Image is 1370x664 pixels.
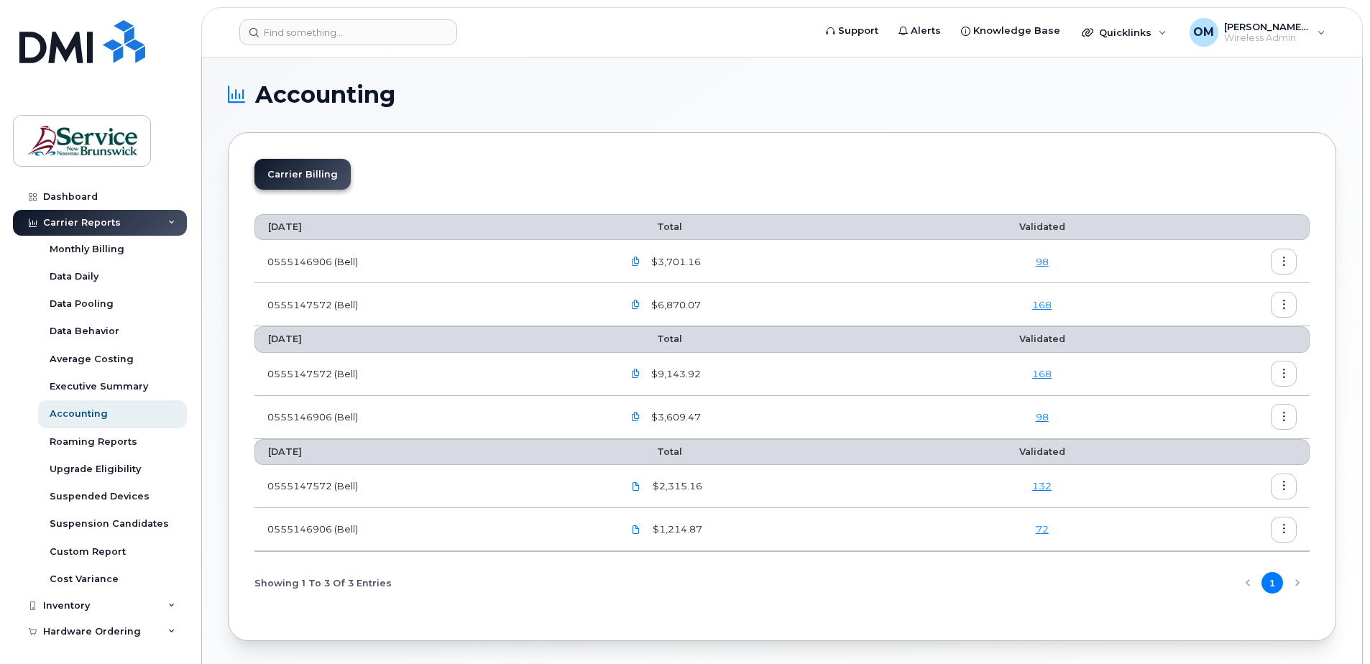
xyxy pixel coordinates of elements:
[255,84,395,106] span: Accounting
[650,522,702,536] span: $1,214.87
[254,283,610,326] td: 0555147572 (Bell)
[622,517,650,542] a: PDF_555146906_005_0000000000.pdf
[650,479,702,493] span: $2,315.16
[932,214,1151,240] th: Validated
[254,396,610,439] td: 0555146906 (Bell)
[622,333,682,344] span: Total
[648,410,701,424] span: $3,609.47
[1036,523,1049,535] a: 72
[254,572,392,594] span: Showing 1 To 3 Of 3 Entries
[1032,299,1052,310] a: 168
[1032,368,1052,379] a: 168
[254,214,610,240] th: [DATE]
[254,353,610,396] td: 0555147572 (Bell)
[932,439,1151,465] th: Validated
[254,326,610,352] th: [DATE]
[254,240,610,283] td: 0555146906 (Bell)
[622,221,682,232] span: Total
[648,255,701,269] span: $3,701.16
[1032,480,1052,492] a: 132
[254,465,610,508] td: 0555147572 (Bell)
[932,326,1151,352] th: Validated
[648,367,701,381] span: $9,143.92
[1261,572,1283,594] button: Page 1
[648,298,701,312] span: $6,870.07
[622,446,682,457] span: Total
[622,474,650,499] a: PDF_555147572_005_0000000000.pdf
[254,439,610,465] th: [DATE]
[254,508,610,551] td: 0555146906 (Bell)
[1036,411,1049,423] a: 98
[1036,256,1049,267] a: 98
